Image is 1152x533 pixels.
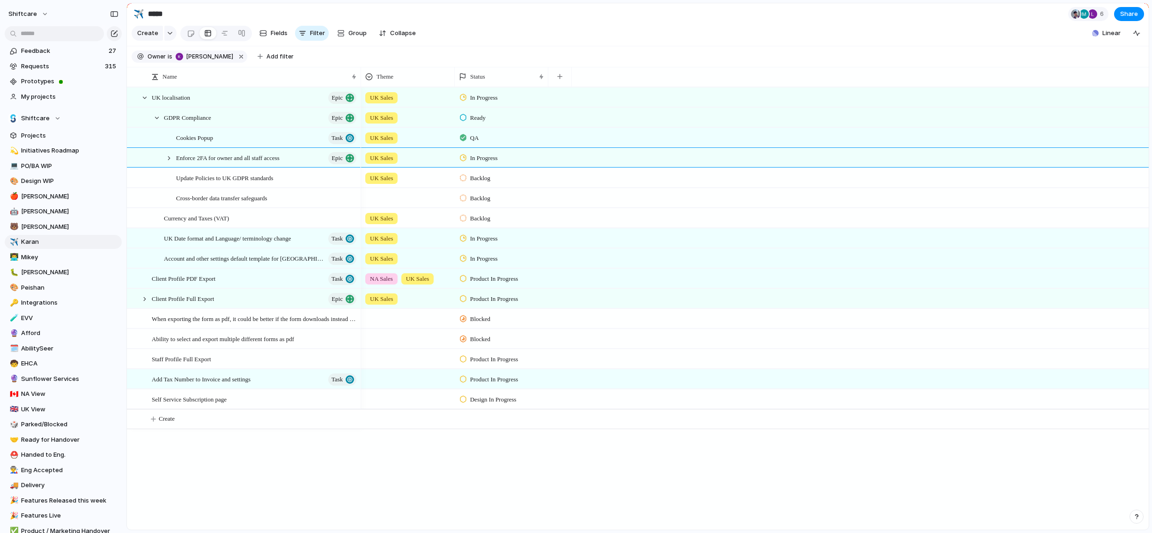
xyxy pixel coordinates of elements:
[10,237,16,248] div: ✈️
[5,281,122,295] a: 🎨Peishan
[148,52,166,61] span: Owner
[5,387,122,401] a: 🇨🇦NA View
[21,496,118,505] span: Features Released this week
[8,161,18,171] button: 💻
[8,435,18,445] button: 🤝
[332,26,371,41] button: Group
[10,328,16,339] div: 🔮
[10,358,16,369] div: 🧒
[8,314,18,323] button: 🧪
[10,480,16,491] div: 🚚
[21,146,118,155] span: Initiatives Roadmap
[5,357,122,371] div: 🧒EHCA
[10,389,16,400] div: 🇨🇦
[21,237,118,247] span: Karan
[8,176,18,186] button: 🎨
[5,59,122,73] a: Requests315
[5,433,122,447] div: 🤝Ready for Handover
[10,373,16,384] div: 🔮
[8,359,18,368] button: 🧒
[5,159,122,173] div: 💻PO/BA WIP
[8,283,18,292] button: 🎨
[8,420,18,429] button: 🎲
[176,192,267,203] span: Cross-border data transfer safeguards
[8,405,18,414] button: 🇬🇧
[152,293,214,304] span: Client Profile Full Export
[5,494,122,508] a: 🎉Features Released this week
[164,212,229,223] span: Currency and Taxes (VAT)
[21,92,118,102] span: My projects
[105,62,118,71] span: 315
[10,176,16,187] div: 🎨
[5,296,122,310] a: 🔑Integrations
[21,253,118,262] span: Mikey
[5,74,122,88] a: Prototypes
[21,329,118,338] span: Afford
[21,207,118,216] span: [PERSON_NAME]
[133,7,144,20] div: ✈️
[152,373,251,384] span: Add Tax Number to Invoice and settings
[21,114,50,123] span: Shiftcare
[10,495,16,506] div: 🎉
[21,192,118,201] span: [PERSON_NAME]
[8,222,18,232] button: 🐻
[271,29,288,38] span: Fields
[10,282,16,293] div: 🎨
[152,273,215,284] span: Client Profile PDF Export
[10,206,16,217] div: 🤖
[256,26,291,41] button: Fields
[8,329,18,338] button: 🔮
[1120,9,1138,19] span: Share
[21,131,118,140] span: Projects
[10,465,16,475] div: 👨‍🏭
[5,220,122,234] a: 🐻[PERSON_NAME]
[5,44,122,58] a: Feedback27
[252,50,299,63] button: Add filter
[5,463,122,477] div: 👨‍🏭Eng Accepted
[21,359,118,368] span: EHCA
[5,342,122,356] a: 🗓️AbilitySeer
[21,420,118,429] span: Parked/Blocked
[10,298,16,308] div: 🔑
[1114,7,1144,21] button: Share
[5,235,122,249] div: ✈️Karan
[166,51,174,62] button: is
[5,265,122,279] a: 🐛[PERSON_NAME]
[8,253,18,262] button: 👨‍💻
[5,190,122,204] a: 🍎[PERSON_NAME]
[21,374,118,384] span: Sunflower Services
[21,298,118,307] span: Integrations
[21,450,118,460] span: Handed to Eng.
[5,311,122,325] a: 🧪EVV
[162,72,177,81] span: Name
[5,144,122,158] a: 💫Initiatives Roadmap
[164,233,291,243] span: UK Date format and Language/ terminology change
[5,174,122,188] div: 🎨Design WIP
[176,132,213,143] span: Cookies Popup
[5,448,122,462] a: ⛑️Handed to Eng.
[21,161,118,171] span: PO/BA WIP
[21,62,102,71] span: Requests
[5,417,122,431] a: 🎲Parked/Blocked
[5,402,122,416] a: 🇬🇧UK View
[10,146,16,156] div: 💫
[5,129,122,143] a: Projects
[21,77,118,86] span: Prototypes
[266,52,294,61] span: Add filter
[1088,26,1124,40] button: Linear
[10,267,16,278] div: 🐛
[10,434,16,445] div: 🤝
[10,450,16,460] div: ⛑️
[8,146,18,155] button: 💫
[8,268,18,277] button: 🐛
[5,509,122,523] a: 🎉Features Live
